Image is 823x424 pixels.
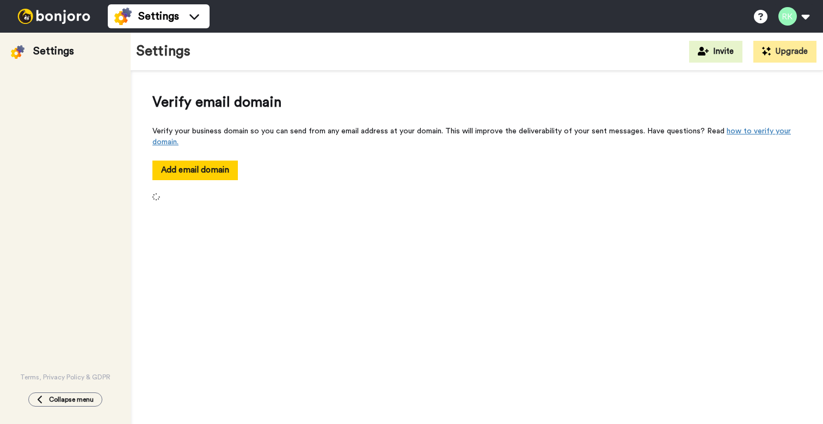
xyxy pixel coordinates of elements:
[138,9,179,24] span: Settings
[28,392,102,407] button: Collapse menu
[33,44,74,59] div: Settings
[114,8,132,25] img: settings-colored.svg
[136,44,191,59] h1: Settings
[152,161,238,180] button: Add email domain
[152,93,801,113] span: Verify email domain
[11,45,24,59] img: settings-colored.svg
[753,41,816,63] button: Upgrade
[49,395,94,404] span: Collapse menu
[13,9,95,24] img: bj-logo-header-white.svg
[689,41,742,63] button: Invite
[152,126,801,148] div: Verify your business domain so you can send from any email address at your domain. This will impr...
